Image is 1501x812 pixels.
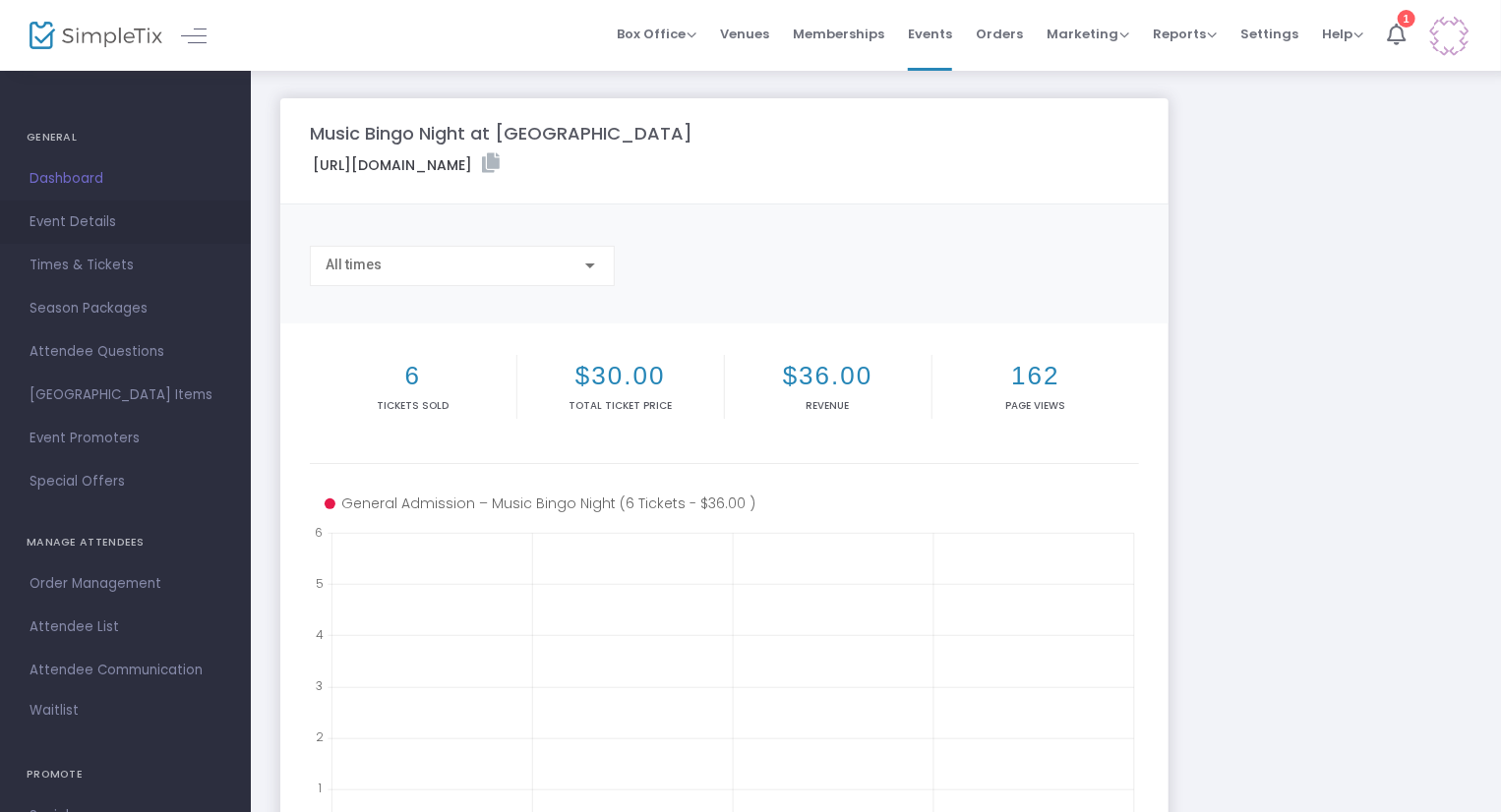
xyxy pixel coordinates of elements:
span: Attendee Communication [30,658,221,683]
span: Season Packages [30,296,221,321]
span: Attendee Questions [30,339,221,365]
text: 1 [318,780,322,796]
span: Memberships [793,9,884,59]
h4: PROMOTE [27,755,224,794]
h4: GENERAL [27,118,224,157]
span: Order Management [30,571,221,597]
h2: 6 [314,361,512,391]
span: Dashboard [30,166,221,192]
span: Settings [1240,9,1298,59]
text: 2 [316,728,324,745]
h4: MANAGE ATTENDEES [27,523,224,562]
span: Help [1322,25,1363,43]
p: Page Views [936,398,1136,413]
h2: $30.00 [521,361,720,391]
span: Orders [976,9,1023,59]
text: 3 [316,677,323,694]
span: [GEOGRAPHIC_DATA] Items [30,382,221,408]
m-panel-title: Music Bingo Night at [GEOGRAPHIC_DATA] [310,120,692,146]
span: Event Promoters [30,426,221,451]
span: Venues [720,9,769,59]
span: Marketing [1047,25,1129,43]
text: 6 [315,524,323,541]
span: Times & Tickets [30,253,221,278]
text: 4 [316,626,324,643]
span: Events [908,9,952,59]
text: 5 [316,575,324,592]
span: All times [326,257,382,272]
span: Waitlist [30,701,79,721]
span: Reports [1153,25,1217,43]
label: [URL][DOMAIN_NAME] [313,153,500,176]
h2: 162 [936,361,1136,391]
p: Tickets sold [314,398,512,413]
span: Event Details [30,209,221,235]
span: Special Offers [30,469,221,494]
div: 1 [1398,10,1415,28]
p: Revenue [729,398,928,413]
h2: $36.00 [729,361,928,391]
span: Attendee List [30,614,221,640]
p: Total Ticket Price [521,398,720,413]
span: Box Office [617,25,696,43]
